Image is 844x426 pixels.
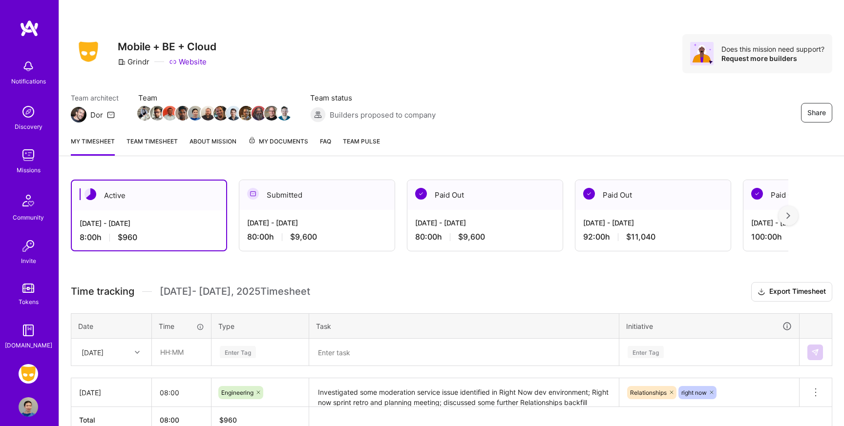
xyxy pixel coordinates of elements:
[169,57,207,67] a: Website
[72,181,226,210] div: Active
[626,232,655,242] span: $11,040
[227,105,240,122] a: Team Member Avatar
[80,218,218,228] div: [DATE] - [DATE]
[20,20,39,37] img: logo
[19,297,39,307] div: Tokens
[150,106,165,121] img: Team Member Avatar
[320,136,331,156] a: FAQ
[5,340,52,350] div: [DOMAIN_NAME]
[201,106,215,121] img: Team Member Avatar
[82,347,104,357] div: [DATE]
[583,188,595,200] img: Paid Out
[226,106,241,121] img: Team Member Avatar
[71,107,86,122] img: Team Architect
[19,236,38,256] img: Invite
[71,285,134,298] span: Time tracking
[213,106,228,121] img: Team Member Avatar
[138,105,151,122] a: Team Member Avatar
[211,313,309,339] th: Type
[330,110,436,120] span: Builders proposed to company
[252,106,266,121] img: Team Member Avatar
[239,106,253,121] img: Team Member Avatar
[11,76,46,86] div: Notifications
[21,256,36,266] div: Invite
[758,287,765,297] i: icon Download
[175,106,190,121] img: Team Member Avatar
[278,105,291,122] a: Team Member Avatar
[681,389,707,396] span: right now
[127,136,178,156] a: Team timesheet
[71,313,152,339] th: Date
[583,218,723,228] div: [DATE] - [DATE]
[253,105,265,122] a: Team Member Avatar
[118,232,137,243] span: $960
[786,212,790,219] img: right
[343,136,380,156] a: Team Pulse
[19,102,38,122] img: discovery
[415,218,555,228] div: [DATE] - [DATE]
[220,345,256,360] div: Enter Tag
[118,57,149,67] div: Grindr
[310,379,618,406] textarea: Investigated some moderation service issue identified in Right Now dev environment; Right now spr...
[19,397,38,417] img: User Avatar
[626,321,792,332] div: Initiative
[71,39,106,65] img: Company Logo
[240,105,253,122] a: Team Member Avatar
[575,180,731,210] div: Paid Out
[202,105,214,122] a: Team Member Avatar
[80,232,218,243] div: 8:00 h
[164,105,176,122] a: Team Member Avatar
[811,348,819,356] img: Submit
[19,364,38,384] img: Grindr: Mobile + BE + Cloud
[214,105,227,122] a: Team Member Avatar
[19,145,38,165] img: teamwork
[239,180,395,210] div: Submitted
[630,389,667,396] span: Relationships
[84,188,96,200] img: Active
[265,105,278,122] a: Team Member Avatar
[247,232,387,242] div: 80:00 h
[118,41,216,53] h3: Mobile + BE + Cloud
[247,188,259,200] img: Submitted
[247,218,387,228] div: [DATE] - [DATE]
[219,416,237,424] span: $ 960
[19,321,38,340] img: guide book
[17,165,41,175] div: Missions
[17,189,40,212] img: Community
[188,106,203,121] img: Team Member Avatar
[159,321,204,331] div: Time
[415,188,427,200] img: Paid Out
[751,188,763,200] img: Paid Out
[160,285,310,298] span: [DATE] - [DATE] , 2025 Timesheet
[264,106,279,121] img: Team Member Avatar
[71,136,115,156] a: My timesheet
[583,232,723,242] div: 92:00 h
[309,313,619,339] th: Task
[310,93,436,103] span: Team status
[801,103,832,122] button: Share
[118,58,126,66] i: icon CompanyGray
[343,138,380,145] span: Team Pulse
[248,136,308,147] span: My Documents
[221,389,253,396] span: Engineering
[19,57,38,76] img: bell
[458,232,485,242] span: $9,600
[189,105,202,122] a: Team Member Avatar
[690,42,714,65] img: Avatar
[107,111,115,119] i: icon Mail
[190,136,236,156] a: About Mission
[16,397,41,417] a: User Avatar
[310,107,326,122] img: Builders proposed to company
[751,282,832,302] button: Export Timesheet
[163,106,177,121] img: Team Member Avatar
[152,339,211,365] input: HH:MM
[807,108,826,118] span: Share
[721,54,824,63] div: Request more builders
[407,180,563,210] div: Paid Out
[176,105,189,122] a: Team Member Avatar
[79,387,144,398] div: [DATE]
[135,350,140,355] i: icon Chevron
[138,93,291,103] span: Team
[152,380,211,406] input: HH:MM
[22,284,34,293] img: tokens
